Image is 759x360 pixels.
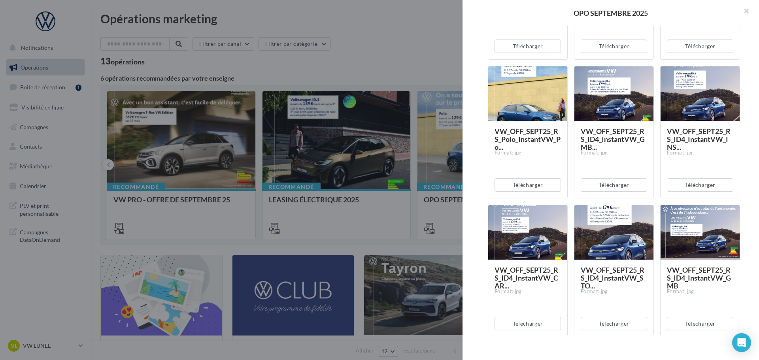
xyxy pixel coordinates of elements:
[667,317,733,330] button: Télécharger
[495,266,558,290] span: VW_OFF_SEPT25_RS_ID4_InstantVW_CAR...
[667,149,733,156] div: Format: jpg
[667,127,731,151] span: VW_OFF_SEPT25_RS_ID4_InstantVW_INS...
[495,288,561,295] div: Format: jpg
[581,40,647,53] button: Télécharger
[667,266,731,290] span: VW_OFF_SEPT25_RS_ID4_InstantVW_GMB
[495,127,561,151] span: VW_OFF_SEPT25_RS_Polo_InstantVW_Po...
[581,266,644,290] span: VW_OFF_SEPT25_RS_ID4_InstantVW_STO...
[495,178,561,192] button: Télécharger
[667,178,733,192] button: Télécharger
[495,317,561,330] button: Télécharger
[581,127,645,151] span: VW_OFF_SEPT25_RS_ID4_InstantVW_GMB...
[581,178,647,192] button: Télécharger
[667,40,733,53] button: Télécharger
[667,288,733,295] div: Format: jpg
[581,149,647,156] div: Format: jpg
[495,149,561,156] div: Format: jpg
[581,317,647,330] button: Télécharger
[475,9,746,17] div: OPO SEPTEMBRE 2025
[732,333,751,352] div: Open Intercom Messenger
[495,40,561,53] button: Télécharger
[581,288,647,295] div: Format: jpg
